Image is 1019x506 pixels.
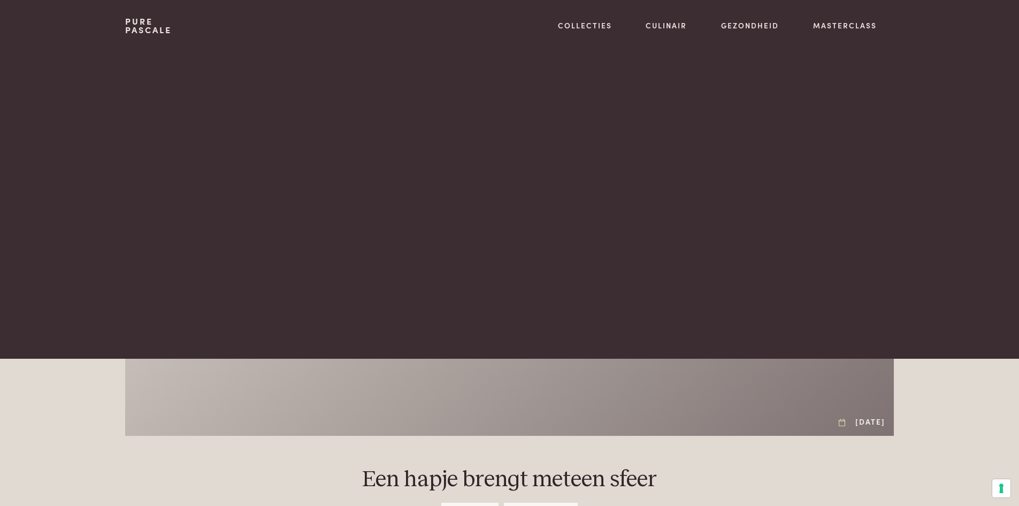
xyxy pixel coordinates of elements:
div: [DATE] [839,416,885,427]
a: Culinair [646,20,687,31]
a: PurePascale [125,17,172,34]
a: Collecties [558,20,612,31]
a: Masterclass [813,20,877,31]
h1: Een hapje brengt meteen sfeer [362,466,657,494]
button: Uw voorkeuren voor toestemming voor trackingtechnologieën [992,479,1010,497]
a: Gezondheid [721,20,779,31]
